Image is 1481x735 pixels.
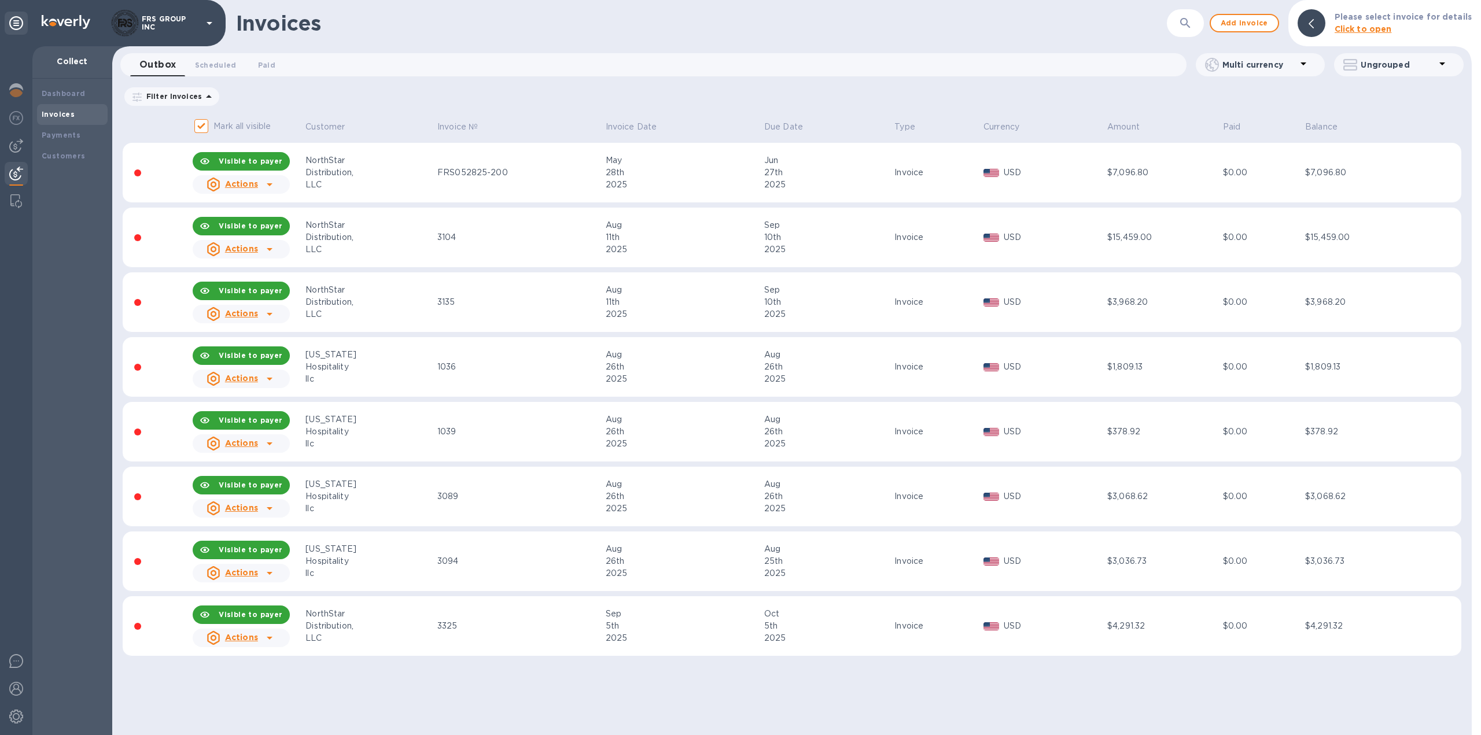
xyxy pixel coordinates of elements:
div: 2025 [764,373,891,385]
h1: Invoices [236,11,321,35]
div: Aug [606,349,761,361]
div: NorthStar [305,608,434,620]
p: USD [1004,620,1104,632]
b: Please select invoice for details [1335,12,1472,21]
img: USD [983,298,999,306]
div: 27th [764,167,891,179]
span: Balance [1305,121,1353,133]
b: Visible to payer [219,545,282,554]
img: USD [983,557,999,566]
b: Visible to payer [219,157,282,165]
div: Unpin categories [5,12,28,35]
p: Type [894,121,915,133]
div: Aug [606,413,761,426]
span: Paid [1223,121,1256,133]
div: 26th [606,361,761,373]
div: $3,036.73 [1305,555,1417,567]
div: $0.00 [1223,361,1302,373]
div: $378.92 [1107,426,1220,438]
div: llc [305,438,434,450]
b: Visible to payer [219,221,282,230]
div: 2025 [764,308,891,320]
div: [US_STATE] [305,349,434,361]
b: Invoices [42,110,75,119]
div: $1,809.13 [1305,361,1417,373]
div: 2025 [764,179,891,191]
div: 2025 [606,373,761,385]
p: Balance [1305,121,1338,133]
div: Aug [606,543,761,555]
u: Actions [225,503,258,512]
p: Multi currency [1222,59,1297,71]
div: $0.00 [1223,620,1302,632]
p: USD [1004,361,1104,373]
span: Add invoice [1220,16,1269,30]
u: Actions [225,244,258,253]
div: 26th [764,490,891,503]
p: USD [1004,490,1104,503]
u: Actions [225,633,258,642]
span: Currency [983,121,1034,133]
div: Distribution, [305,231,434,243]
div: $15,459.00 [1107,231,1220,243]
u: Actions [225,309,258,318]
p: Mark all visible [213,120,271,132]
p: Paid [1223,121,1241,133]
div: Jun [764,154,891,167]
p: Amount [1107,121,1140,133]
img: Foreign exchange [9,111,23,125]
div: $0.00 [1223,296,1302,308]
div: 2025 [764,243,891,256]
img: Logo [42,15,90,29]
b: Click to open [1335,24,1392,34]
div: [US_STATE] [305,413,434,426]
div: 2025 [764,632,891,644]
div: 26th [606,555,761,567]
span: Paid [258,59,275,71]
div: 2025 [764,503,891,515]
p: USD [1004,555,1104,567]
div: $0.00 [1223,426,1302,438]
div: $15,459.00 [1305,231,1417,243]
img: USD [983,363,999,371]
div: $3,036.73 [1107,555,1220,567]
div: 26th [764,426,891,438]
div: 26th [606,426,761,438]
div: 2025 [606,179,761,191]
span: Invoice Date [606,121,672,133]
div: 2025 [606,632,761,644]
div: 2025 [606,503,761,515]
div: llc [305,567,434,579]
div: Hospitality [305,490,434,503]
div: 25th [764,555,891,567]
p: Collect [42,56,103,67]
div: NorthStar [305,219,434,231]
u: Actions [225,179,258,189]
p: Customer [305,121,345,133]
span: Customer [305,121,360,133]
u: Actions [225,374,258,383]
p: Invoice Date [606,121,657,133]
div: 2025 [606,243,761,256]
div: May [606,154,761,167]
p: USD [1004,167,1104,179]
div: $4,291.32 [1305,620,1417,632]
div: $7,096.80 [1305,167,1417,179]
div: LLC [305,179,434,191]
div: Aug [764,543,891,555]
div: FRS052825-200 [437,167,602,179]
div: LLC [305,632,434,644]
div: $378.92 [1305,426,1417,438]
div: LLC [305,243,434,256]
div: [US_STATE] [305,543,434,555]
img: USD [983,622,999,630]
div: Aug [764,478,891,490]
div: $3,068.62 [1305,490,1417,503]
div: 3325 [437,620,602,632]
div: [US_STATE] [305,478,434,490]
div: Sep [606,608,761,620]
div: Aug [764,349,891,361]
div: 3135 [437,296,602,308]
div: Sep [764,284,891,296]
div: $3,068.62 [1107,490,1220,503]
